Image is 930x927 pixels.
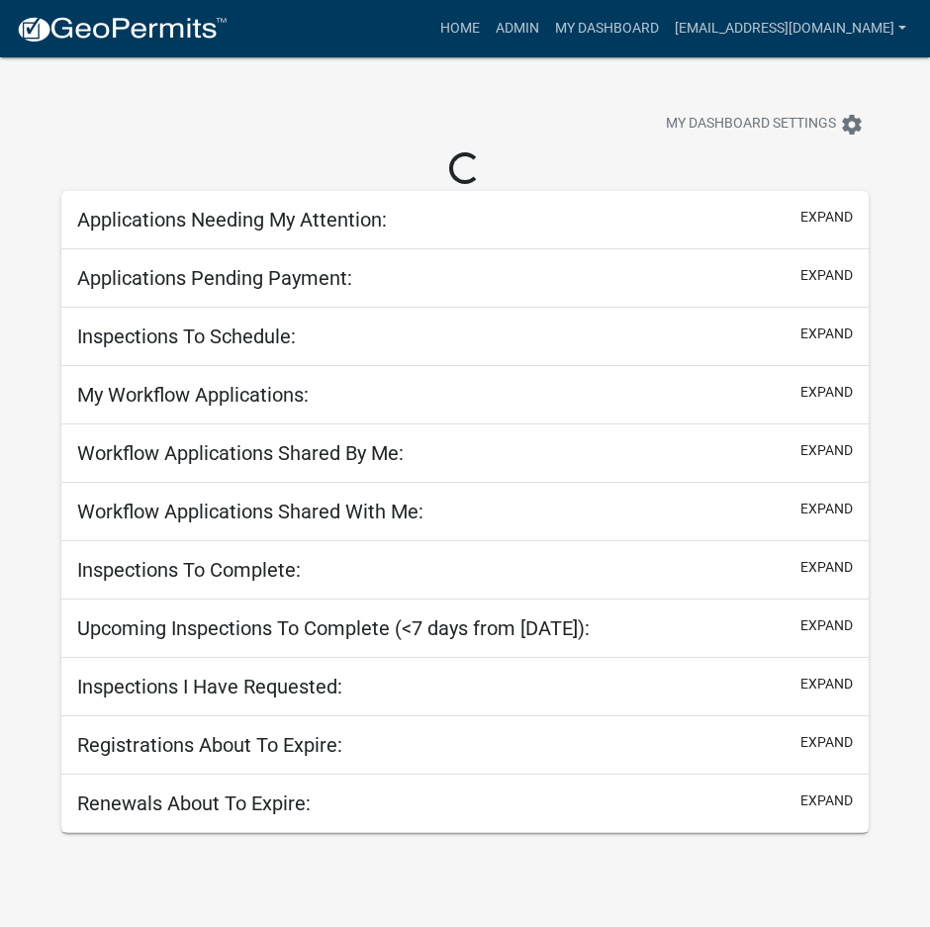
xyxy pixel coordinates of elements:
[800,557,853,578] button: expand
[800,499,853,519] button: expand
[77,616,590,640] h5: Upcoming Inspections To Complete (<7 days from [DATE]):
[800,382,853,403] button: expand
[800,265,853,286] button: expand
[800,207,853,228] button: expand
[77,791,311,815] h5: Renewals About To Expire:
[77,441,404,465] h5: Workflow Applications Shared By Me:
[77,324,296,348] h5: Inspections To Schedule:
[800,790,853,811] button: expand
[77,208,387,232] h5: Applications Needing My Attention:
[77,383,309,407] h5: My Workflow Applications:
[488,10,547,47] a: Admin
[800,674,853,695] button: expand
[77,500,423,523] h5: Workflow Applications Shared With Me:
[547,10,667,47] a: My Dashboard
[77,733,342,757] h5: Registrations About To Expire:
[650,105,880,143] button: My Dashboard Settingssettings
[77,675,342,698] h5: Inspections I Have Requested:
[800,440,853,461] button: expand
[666,113,836,137] span: My Dashboard Settings
[800,324,853,344] button: expand
[432,10,488,47] a: Home
[77,558,301,582] h5: Inspections To Complete:
[800,732,853,753] button: expand
[667,10,914,47] a: [EMAIL_ADDRESS][DOMAIN_NAME]
[77,266,352,290] h5: Applications Pending Payment:
[840,113,864,137] i: settings
[800,615,853,636] button: expand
